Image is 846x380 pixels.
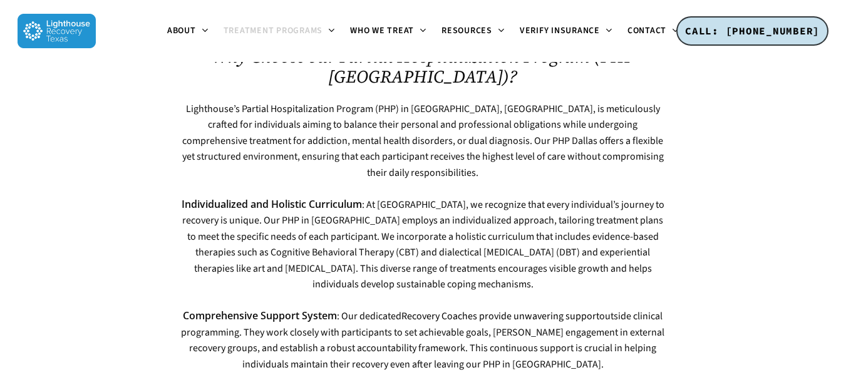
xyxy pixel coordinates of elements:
span: Resources [441,24,492,37]
a: Verify Insurance [512,26,620,36]
p: Lighthouse’s Partial Hospitalization Program (PHP) in [GEOGRAPHIC_DATA], [GEOGRAPHIC_DATA], is me... [181,101,664,197]
a: Treatment Programs [216,26,343,36]
a: Who We Treat [343,26,434,36]
span: Who We Treat [350,24,414,37]
a: Recovery Coaches provide unwavering support [401,309,599,323]
strong: Comprehensive Support System [183,309,337,322]
span: CALL: [PHONE_NUMBER] [685,24,820,37]
h2: Why Choose our Partial Hospitalization Program (PHP [GEOGRAPHIC_DATA])? [181,46,664,86]
span: Contact [627,24,666,37]
a: About [160,26,216,36]
span: Treatment Programs [224,24,323,37]
img: Lighthouse Recovery Texas [18,14,96,48]
a: Resources [434,26,512,36]
a: Contact [620,26,686,36]
p: : At [GEOGRAPHIC_DATA], we recognize that every individual’s journey to recovery is unique. Our P... [181,197,664,309]
a: CALL: [PHONE_NUMBER] [676,16,828,46]
span: About [167,24,196,37]
span: Verify Insurance [520,24,600,37]
strong: Individualized and Holistic Curriculum [182,197,362,211]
